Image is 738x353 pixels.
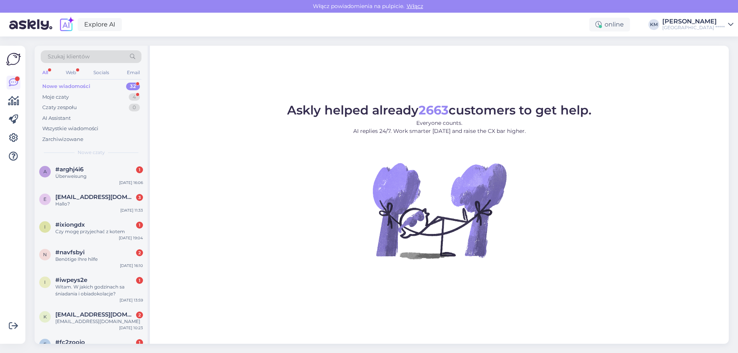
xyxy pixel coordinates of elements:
div: Überweisung [55,173,143,180]
img: No Chat active [370,141,509,280]
span: k [43,314,47,320]
span: e [43,196,47,202]
span: #iwpeys2e [55,277,87,283]
div: 4 [129,93,140,101]
div: Czaty zespołu [42,104,77,111]
div: Benötige Ihre hilfe [55,256,143,263]
div: Email [125,68,141,78]
div: [EMAIL_ADDRESS][DOMAIN_NAME] [55,318,143,325]
span: #arghj4i6 [55,166,83,173]
div: All [41,68,50,78]
span: Włącz [404,3,426,10]
span: i [44,224,46,230]
span: f [43,341,47,347]
b: 2663 [419,103,449,118]
div: Witam. W jakich godzinach sa śniadania i obiadokolacje? [55,283,143,297]
div: Hallo? [55,201,143,207]
span: #fc2zooio [55,339,85,346]
span: Szukaj klientów [48,53,90,61]
div: 2 [136,249,143,256]
div: 0 [129,104,140,111]
div: 3 [136,194,143,201]
div: 1 [136,166,143,173]
div: [DATE] 13:59 [120,297,143,303]
div: [DATE] 16:10 [120,263,143,268]
img: Askly Logo [6,52,21,66]
div: 1 [136,339,143,346]
span: #ixiongdx [55,221,85,228]
div: Wszystkie wiadomości [42,125,98,133]
div: Czy mogę przyjechać z kotem [55,228,143,235]
div: 1 [136,277,143,284]
div: [DATE] 10:23 [119,325,143,331]
div: Web [64,68,78,78]
span: #navfsbyi [55,249,85,256]
div: [DATE] 16:06 [119,180,143,186]
a: Explore AI [78,18,122,31]
div: [PERSON_NAME] [662,18,725,25]
p: Everyone counts. AI replies 24/7. Work smarter [DATE] and raise the CX bar higher. [287,119,592,135]
span: i [44,279,46,285]
div: [DATE] 11:33 [120,207,143,213]
span: Askly helped already customers to get help. [287,103,592,118]
a: [PERSON_NAME][GEOGRAPHIC_DATA] ***** [662,18,733,31]
div: 32 [126,83,140,90]
div: online [589,18,630,31]
div: Zarchiwizowane [42,136,83,143]
span: n [43,252,47,257]
span: a [43,169,47,174]
span: ekrem__98@hotmail.de [55,194,135,201]
div: AI Assistant [42,114,71,122]
div: KM [648,19,659,30]
div: 1 [136,222,143,229]
div: [DATE] 19:04 [119,235,143,241]
div: Nowe wiadomości [42,83,90,90]
div: Moje czaty [42,93,69,101]
div: 2 [136,312,143,318]
div: Socials [92,68,111,78]
img: explore-ai [58,17,75,33]
span: kama306@wp.pl [55,311,135,318]
span: Nowe czaty [78,149,105,156]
